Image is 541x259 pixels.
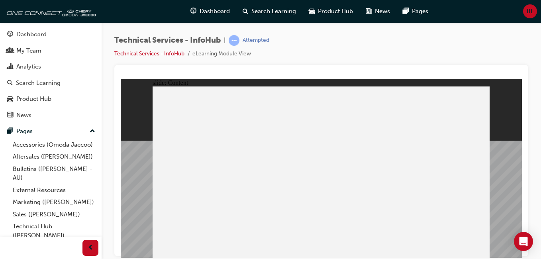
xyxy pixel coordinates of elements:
div: Search Learning [16,78,61,88]
span: up-icon [90,126,95,137]
span: search-icon [7,80,13,87]
div: News [16,111,31,120]
a: Sales ([PERSON_NAME]) [10,208,98,221]
a: Analytics [3,59,98,74]
a: pages-iconPages [396,3,435,20]
button: BL [523,4,537,18]
span: people-icon [7,47,13,55]
span: learningRecordVerb_ATTEMPT-icon [229,35,239,46]
span: Search Learning [251,7,296,16]
a: Aftersales ([PERSON_NAME]) [10,151,98,163]
a: News [3,108,98,123]
div: Pages [16,127,33,136]
a: Product Hub [3,92,98,106]
span: news-icon [366,6,372,16]
div: Open Intercom Messenger [514,232,533,251]
span: Technical Services - InfoHub [114,36,221,45]
button: DashboardMy TeamAnalyticsSearch LearningProduct HubNews [3,26,98,124]
a: My Team [3,43,98,58]
a: Accessories (Omoda Jaecoo) [10,139,98,151]
button: Pages [3,124,98,139]
span: chart-icon [7,63,13,71]
div: Attempted [243,37,269,44]
a: guage-iconDashboard [184,3,236,20]
span: car-icon [7,96,13,103]
div: Analytics [16,62,41,71]
a: External Resources [10,184,98,196]
span: car-icon [309,6,315,16]
span: search-icon [243,6,248,16]
a: Dashboard [3,27,98,42]
span: Product Hub [318,7,353,16]
span: | [224,36,225,45]
li: eLearning Module View [192,49,251,59]
span: guage-icon [7,31,13,38]
span: News [375,7,390,16]
div: Product Hub [16,94,51,104]
a: news-iconNews [359,3,396,20]
a: Bulletins ([PERSON_NAME] - AU) [10,163,98,184]
span: BL [527,7,534,16]
a: car-iconProduct Hub [302,3,359,20]
span: Dashboard [200,7,230,16]
span: pages-icon [7,128,13,135]
span: guage-icon [190,6,196,16]
a: Search Learning [3,76,98,90]
a: Technical Hub ([PERSON_NAME]) [10,220,98,241]
img: oneconnect [4,3,96,19]
a: Technical Services - InfoHub [114,50,184,57]
span: Pages [412,7,428,16]
div: My Team [16,46,41,55]
span: prev-icon [88,243,94,253]
span: pages-icon [403,6,409,16]
div: Dashboard [16,30,47,39]
a: search-iconSearch Learning [236,3,302,20]
span: news-icon [7,112,13,119]
a: Marketing ([PERSON_NAME]) [10,196,98,208]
